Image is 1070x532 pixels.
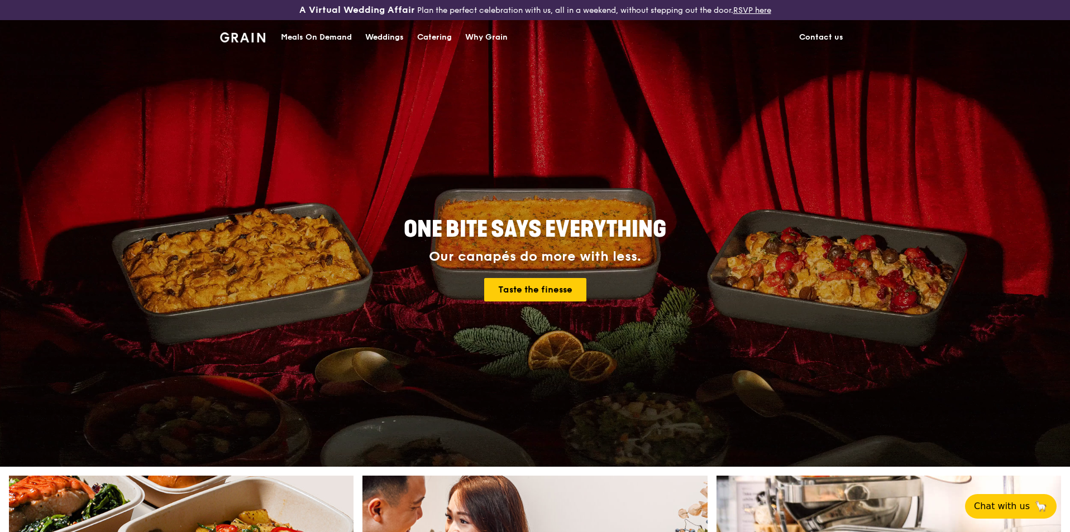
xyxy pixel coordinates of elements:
a: Taste the finesse [484,278,586,301]
span: 🦙 [1034,500,1048,513]
div: Plan the perfect celebration with us, all in a weekend, without stepping out the door. [213,4,857,16]
a: Weddings [359,21,410,54]
a: Catering [410,21,458,54]
div: Catering [417,21,452,54]
img: Grain [220,32,265,42]
span: ONE BITE SAYS EVERYTHING [404,216,666,243]
button: Chat with us🦙 [965,494,1057,519]
a: Contact us [792,21,850,54]
div: Meals On Demand [281,21,352,54]
a: RSVP here [733,6,771,15]
a: Why Grain [458,21,514,54]
div: Our canapés do more with less. [334,249,736,265]
div: Why Grain [465,21,508,54]
div: Weddings [365,21,404,54]
h3: A Virtual Wedding Affair [299,4,415,16]
a: GrainGrain [220,20,265,53]
span: Chat with us [974,500,1030,513]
